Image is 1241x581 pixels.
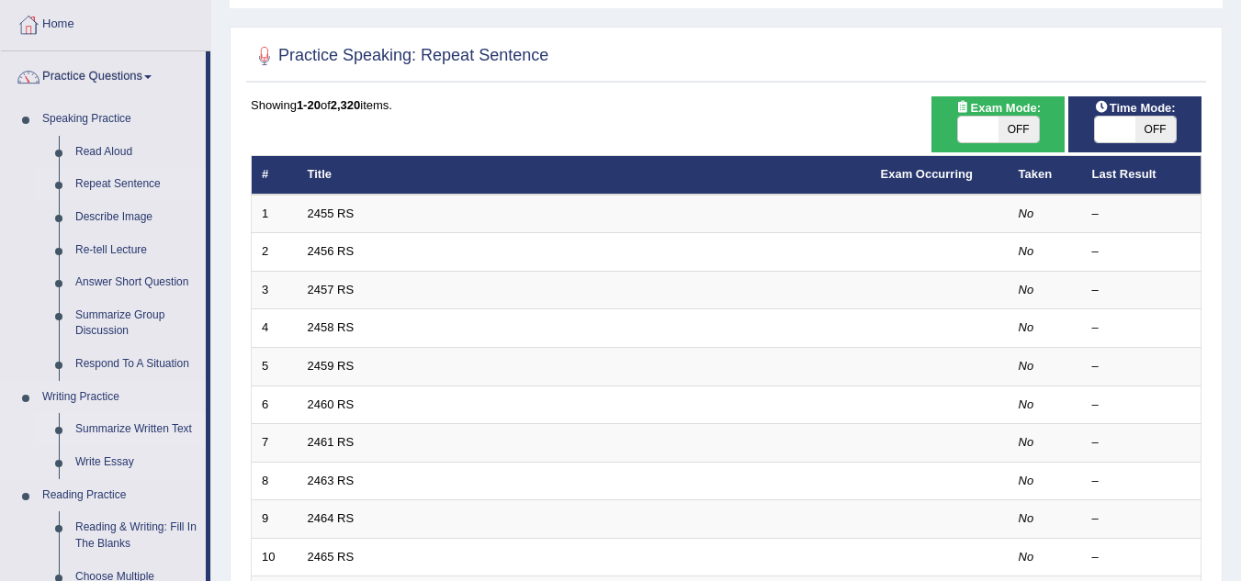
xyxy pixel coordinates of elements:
[1092,358,1191,375] div: –
[252,385,298,424] td: 6
[252,462,298,500] td: 8
[297,98,321,112] b: 1-20
[252,538,298,576] td: 10
[1092,510,1191,528] div: –
[1092,434,1191,452] div: –
[252,233,298,272] td: 2
[1019,397,1034,411] em: No
[67,511,206,560] a: Reading & Writing: Fill In The Blanks
[308,320,355,334] a: 2458 RS
[948,98,1047,117] span: Exam Mode:
[308,244,355,258] a: 2456 RS
[1019,359,1034,373] em: No
[308,397,355,411] a: 2460 RS
[252,271,298,309] td: 3
[308,511,355,525] a: 2464 RS
[1092,549,1191,566] div: –
[251,96,1202,114] div: Showing of items.
[67,136,206,169] a: Read Aloud
[1019,474,1034,487] em: No
[331,98,361,112] b: 2,320
[1019,511,1034,525] em: No
[34,479,206,512] a: Reading Practice
[67,413,206,446] a: Summarize Written Text
[1019,550,1034,564] em: No
[1082,156,1202,195] th: Last Result
[308,550,355,564] a: 2465 RS
[931,96,1065,152] div: Show exams occurring in exams
[252,348,298,386] td: 5
[1019,244,1034,258] em: No
[252,309,298,348] td: 4
[1135,117,1176,142] span: OFF
[298,156,871,195] th: Title
[67,299,206,348] a: Summarize Group Discussion
[308,474,355,487] a: 2463 RS
[67,446,206,479] a: Write Essay
[252,500,298,539] td: 9
[1092,473,1191,490] div: –
[67,168,206,201] a: Repeat Sentence
[1092,397,1191,414] div: –
[1019,283,1034,296] em: No
[1019,320,1034,334] em: No
[67,201,206,234] a: Describe Image
[67,266,206,299] a: Answer Short Question
[308,207,355,220] a: 2455 RS
[998,117,1039,142] span: OFF
[308,283,355,296] a: 2457 RS
[1092,319,1191,337] div: –
[1,51,206,97] a: Practice Questions
[1088,98,1183,117] span: Time Mode:
[1019,207,1034,220] em: No
[1009,156,1082,195] th: Taken
[308,359,355,373] a: 2459 RS
[34,103,206,136] a: Speaking Practice
[881,167,973,181] a: Exam Occurring
[1092,282,1191,299] div: –
[67,348,206,381] a: Respond To A Situation
[252,156,298,195] th: #
[251,42,548,70] h2: Practice Speaking: Repeat Sentence
[252,424,298,463] td: 7
[67,234,206,267] a: Re-tell Lecture
[34,381,206,414] a: Writing Practice
[308,435,355,449] a: 2461 RS
[1092,206,1191,223] div: –
[252,195,298,233] td: 1
[1019,435,1034,449] em: No
[1092,243,1191,261] div: –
